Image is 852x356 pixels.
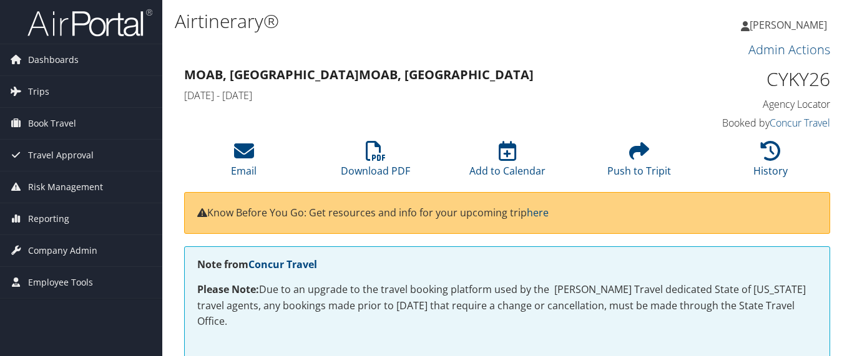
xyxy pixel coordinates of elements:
span: Risk Management [28,171,103,203]
h4: Agency Locator [683,97,830,111]
a: Email [231,148,257,178]
span: Travel Approval [28,140,94,171]
p: Due to an upgrade to the travel booking platform used by the [PERSON_NAME] Travel dedicated State... [197,282,817,330]
p: Know Before You Go: Get resources and info for your upcoming trip [197,205,817,221]
a: Concur Travel [770,116,830,130]
span: Book Travel [28,108,76,139]
h1: Airtinerary® [175,8,618,34]
a: History [753,148,788,178]
strong: Moab, [GEOGRAPHIC_DATA] Moab, [GEOGRAPHIC_DATA] [184,66,534,83]
a: Download PDF [341,148,410,178]
a: [PERSON_NAME] [741,6,840,44]
h4: [DATE] - [DATE] [184,89,664,102]
span: Reporting [28,203,69,234]
strong: Please Note: [197,282,259,296]
span: Company Admin [28,235,97,266]
h1: CYKY26 [683,66,830,92]
span: [PERSON_NAME] [750,18,827,32]
span: Dashboards [28,44,79,75]
a: Push to Tripit [607,148,671,178]
strong: Note from [197,257,317,271]
span: Employee Tools [28,267,93,298]
a: Concur Travel [248,257,317,271]
a: here [527,206,549,219]
a: Add to Calendar [469,148,546,178]
a: Admin Actions [748,41,830,58]
img: airportal-logo.png [27,8,152,37]
h4: Booked by [683,116,830,130]
span: Trips [28,76,49,107]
